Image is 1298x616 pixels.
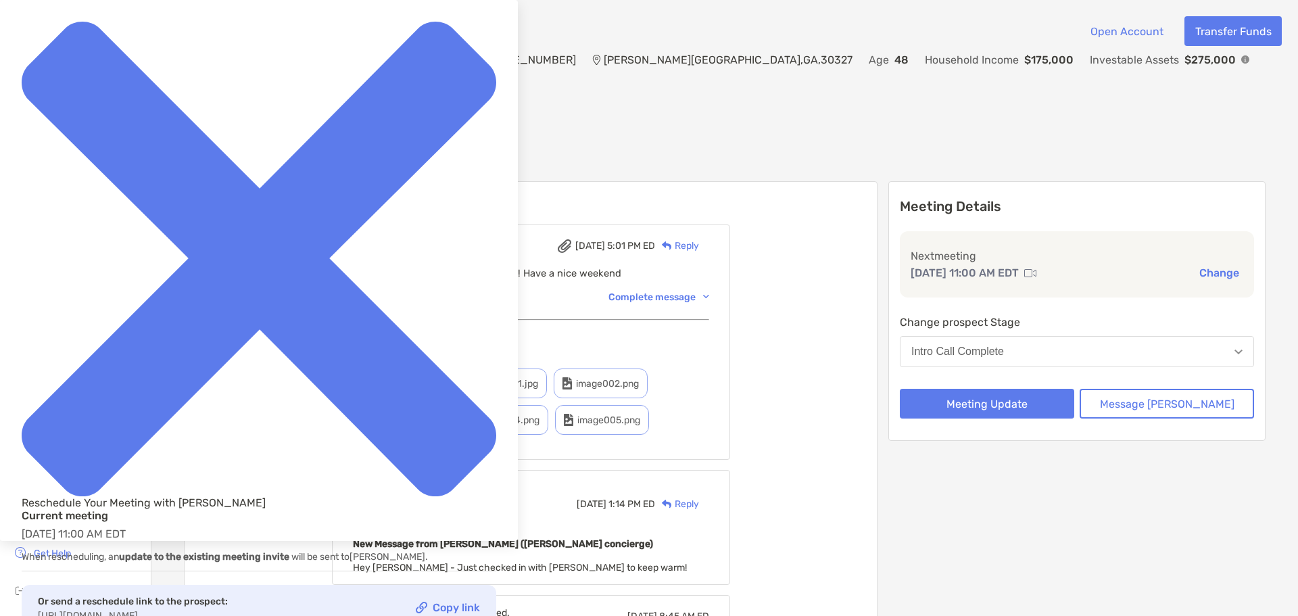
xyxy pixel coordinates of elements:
[22,22,496,496] img: close modal icon
[38,593,228,610] p: Or send a reschedule link to the prospect:
[416,602,480,613] a: Copy link
[22,509,496,522] h4: Current meeting
[22,509,496,571] div: [DATE] 11:00 AM EDT
[22,548,496,565] p: When rescheduling, an will be sent to [PERSON_NAME] .
[119,551,289,563] b: update to the existing meeting invite
[22,496,496,509] div: Reschedule Your Meeting with [PERSON_NAME]
[416,602,427,613] img: Copy link icon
